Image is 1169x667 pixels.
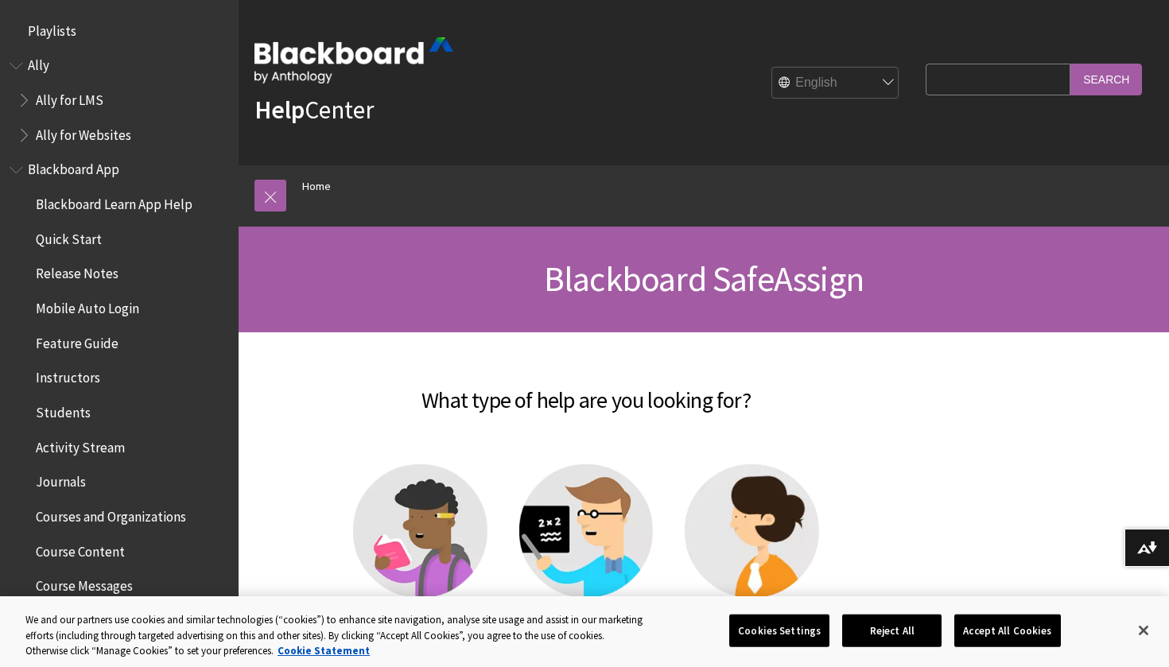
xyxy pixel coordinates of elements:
span: Activity Stream [36,434,125,456]
span: Blackboard App [28,157,119,178]
button: Cookies Settings [729,614,829,647]
img: Administrator help [685,464,819,599]
span: Ally [28,52,49,74]
span: Ally for Websites [36,122,131,143]
span: Release Notes [36,261,118,282]
nav: Book outline for Anthology Ally Help [10,52,229,149]
span: Courses and Organizations [36,503,186,525]
span: Students [36,399,91,421]
button: Accept All Cookies [954,614,1060,647]
a: Instructor help Instructor [519,464,654,635]
img: Instructor help [519,464,654,599]
img: Blackboard by Anthology [254,37,453,83]
strong: Help [254,94,305,126]
div: We and our partners use cookies and similar technologies (“cookies”) to enhance site navigation, ... [25,612,643,659]
span: Course Messages [36,573,133,595]
a: Administrator help Administrator [685,464,819,635]
select: Site Language Selector [772,68,899,99]
button: Close [1126,613,1161,648]
span: Blackboard SafeAssign [544,257,864,301]
span: Blackboard Learn App Help [36,191,192,212]
button: Reject All [842,614,942,647]
span: Journals [36,469,86,491]
h2: What type of help are you looking for? [254,364,918,417]
span: Playlists [28,17,76,39]
span: Quick Start [36,226,102,247]
input: Search [1070,64,1142,95]
span: Instructors [36,365,100,386]
img: Student help [353,464,487,599]
a: More information about your privacy, opens in a new tab [278,644,370,657]
span: Course Content [36,538,125,560]
span: Feature Guide [36,330,118,351]
nav: Book outline for Playlists [10,17,229,45]
a: Home [302,176,331,196]
span: Ally for LMS [36,87,103,108]
a: HelpCenter [254,94,374,126]
span: Mobile Auto Login [36,295,139,316]
a: Student help Student [353,464,487,635]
